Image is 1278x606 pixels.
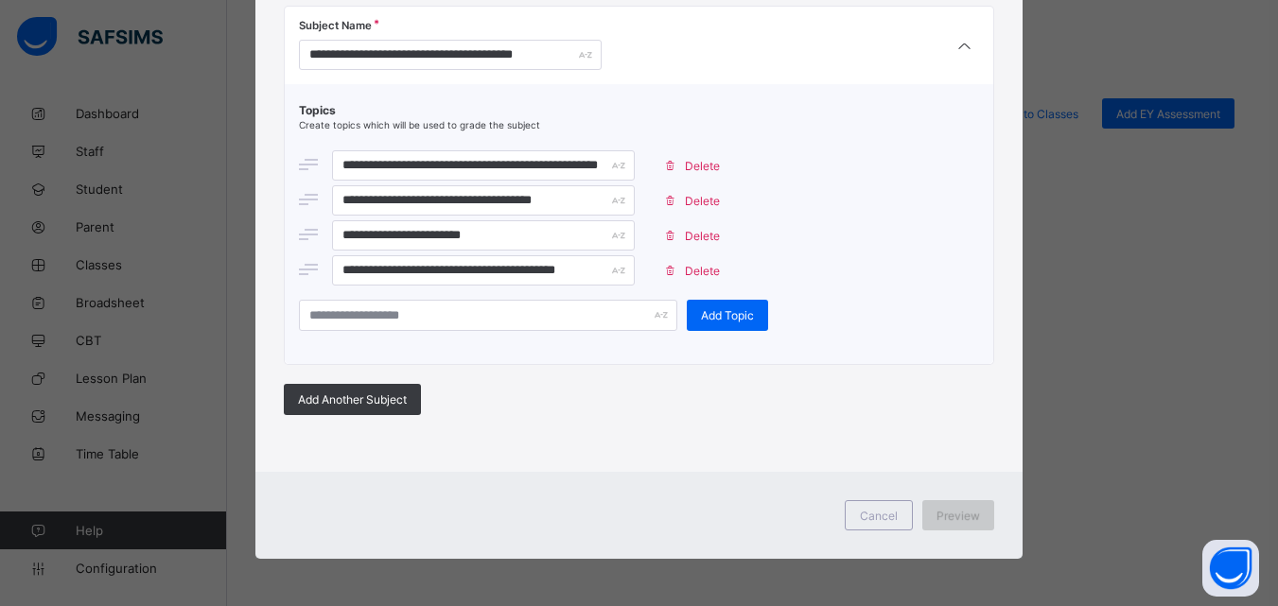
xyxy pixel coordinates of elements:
div: [object Object] [284,6,994,365]
span: Topics [299,103,979,117]
button: Open asap [1202,540,1259,597]
span: Subject Name [299,19,372,32]
span: Delete [685,194,720,208]
span: Preview [937,509,980,523]
i: arrow [954,37,976,56]
span: Delete [685,229,720,243]
span: Create topics which will be used to grade the subject [299,119,540,130]
span: Add Another Subject [298,392,407,407]
span: Cancel [860,509,898,523]
span: Delete [685,264,720,278]
span: Delete [685,159,720,173]
span: Add Topic [701,308,754,322]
